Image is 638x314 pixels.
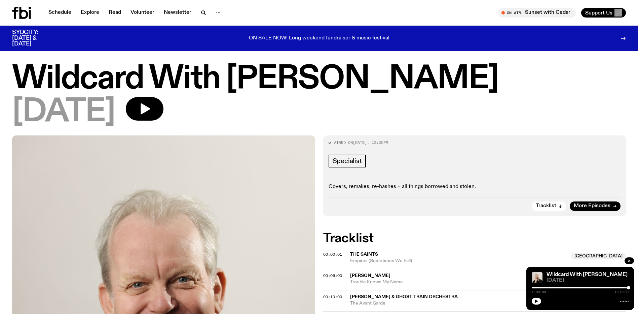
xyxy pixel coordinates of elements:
a: Wildcard With [PERSON_NAME] [547,272,628,277]
span: [PERSON_NAME] & Ghost Train Orchestra [350,294,458,299]
span: Empires (Sometimes We Fall) [350,258,567,264]
span: 00:10:00 [323,294,342,300]
button: On AirSunset with Cedar [498,8,576,18]
span: Trouble Knows My Name [350,279,567,285]
a: Volunteer [126,8,158,18]
span: [GEOGRAPHIC_DATA] [571,253,626,259]
p: Covers, remakes, re-hashes + all things borrowed and stolen. [329,184,621,190]
p: ON SALE NOW! Long weekend fundraiser & music festival [249,35,389,41]
span: Aired on [334,140,353,145]
button: 00:00:01 [323,253,342,256]
span: , 12:00pm [367,140,388,145]
button: 00:06:00 [323,274,342,278]
span: 00:06:00 [323,273,342,278]
h2: Tracklist [323,232,626,245]
span: The Avant Garde [350,300,626,307]
span: [DATE] [353,140,367,145]
a: Read [105,8,125,18]
button: Support Us [581,8,626,18]
a: Newsletter [160,8,195,18]
h1: Wildcard With [PERSON_NAME] [12,64,626,94]
h3: SYDCITY: [DATE] & [DATE] [12,30,55,47]
span: [DATE] [12,97,115,127]
img: Stuart is smiling charmingly, wearing a black t-shirt against a stark white background. [532,272,542,283]
button: 00:10:00 [323,295,342,299]
a: More Episodes [570,201,621,211]
span: Support Us [585,10,612,16]
span: 1:00:00 [614,290,629,294]
span: 00:00:01 [323,252,342,257]
span: More Episodes [574,203,610,209]
span: Tracklist [536,203,556,209]
span: 1:00:00 [532,290,546,294]
span: Specialist [333,157,362,165]
span: [DATE] [547,278,629,283]
a: Schedule [44,8,75,18]
a: Explore [77,8,103,18]
span: [PERSON_NAME] [350,273,390,278]
a: Specialist [329,155,366,167]
button: Tracklist [532,201,566,211]
span: The Saints [350,252,378,257]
